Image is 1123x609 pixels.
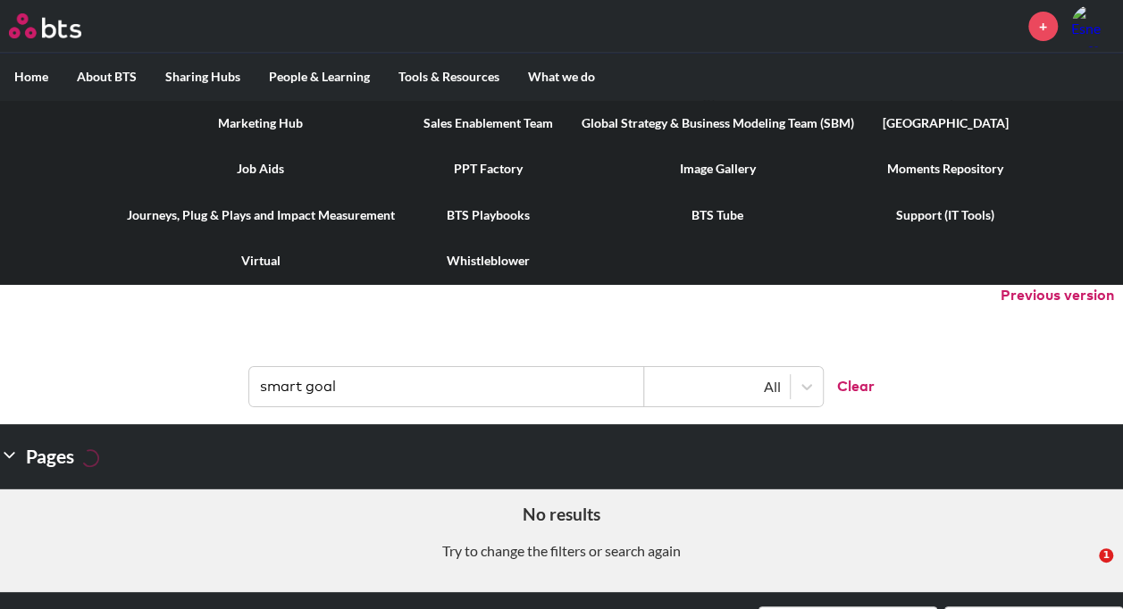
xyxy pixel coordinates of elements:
[1071,4,1114,47] a: Profile
[9,13,81,38] img: BTS Logo
[514,54,609,100] label: What we do
[384,54,514,100] label: Tools & Resources
[1001,286,1114,305] button: Previous version
[151,54,255,100] label: Sharing Hubs
[13,541,1110,561] p: Try to change the filters or search again
[1062,548,1105,591] iframe: Intercom live chat
[1028,12,1058,41] a: +
[9,13,114,38] a: Go home
[1099,548,1113,563] span: 1
[249,367,644,406] input: Find contents, pages and demos...
[653,377,781,396] div: All
[13,503,1110,527] h5: No results
[255,54,384,100] label: People & Learning
[1071,4,1114,47] img: Esne Basson
[63,54,151,100] label: About BTS
[823,367,875,406] button: Clear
